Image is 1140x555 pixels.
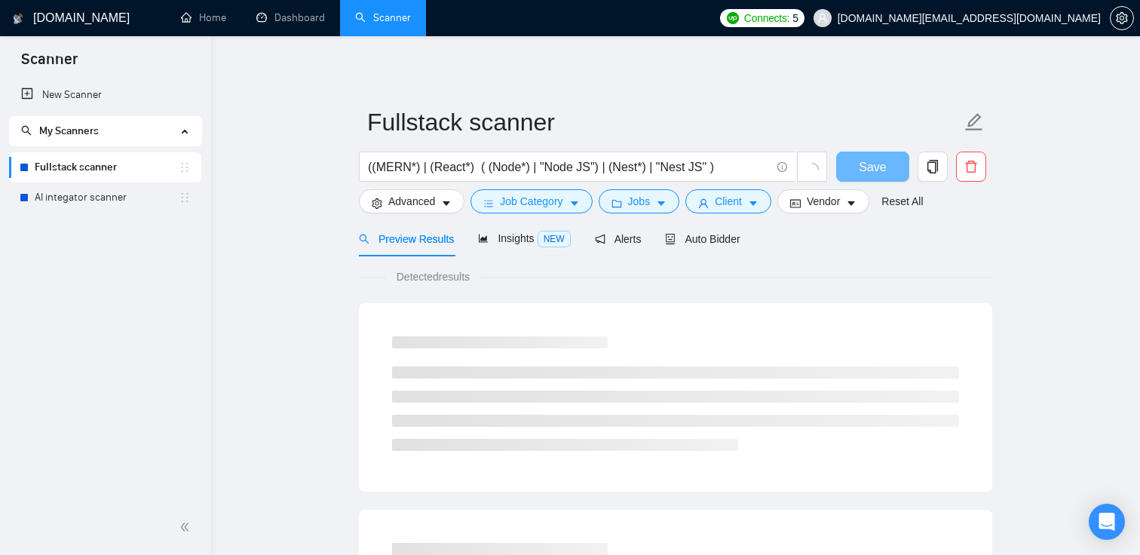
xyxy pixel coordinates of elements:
[956,152,986,182] button: delete
[805,163,819,176] span: loading
[918,160,947,173] span: copy
[748,198,758,209] span: caret-down
[964,112,984,132] span: edit
[595,233,642,245] span: Alerts
[39,124,99,137] span: My Scanners
[790,198,801,209] span: idcard
[665,233,740,245] span: Auto Bidder
[483,198,494,209] span: bars
[35,182,179,213] a: AI integator scanner
[368,158,771,176] input: Search Freelance Jobs...
[1089,504,1125,540] div: Open Intercom Messenger
[628,193,651,210] span: Jobs
[744,10,789,26] span: Connects:
[21,124,99,137] span: My Scanners
[715,193,742,210] span: Client
[538,231,571,247] span: NEW
[685,189,771,213] button: userClientcaret-down
[470,189,592,213] button: barsJob Categorycaret-down
[656,198,667,209] span: caret-down
[777,162,787,172] span: info-circle
[569,198,580,209] span: caret-down
[441,198,452,209] span: caret-down
[388,193,435,210] span: Advanced
[1110,6,1134,30] button: setting
[777,189,869,213] button: idcardVendorcaret-down
[21,125,32,136] span: search
[599,189,680,213] button: folderJobscaret-down
[9,48,90,80] span: Scanner
[957,160,985,173] span: delete
[1111,12,1133,24] span: setting
[611,198,622,209] span: folder
[9,80,201,110] li: New Scanner
[807,193,840,210] span: Vendor
[698,198,709,209] span: user
[881,193,923,210] a: Reset All
[256,11,325,24] a: dashboardDashboard
[359,189,464,213] button: settingAdvancedcaret-down
[359,234,369,244] span: search
[367,103,961,141] input: Scanner name...
[500,193,562,210] span: Job Category
[355,11,411,24] a: searchScanner
[836,152,909,182] button: Save
[35,152,179,182] a: Fullstack scanner
[665,234,676,244] span: robot
[359,233,454,245] span: Preview Results
[181,11,226,24] a: homeHome
[9,152,201,182] li: Fullstack scanner
[13,7,23,31] img: logo
[817,13,828,23] span: user
[179,520,195,535] span: double-left
[1110,12,1134,24] a: setting
[179,161,191,173] span: holder
[9,182,201,213] li: AI integator scanner
[478,233,489,244] span: area-chart
[918,152,948,182] button: copy
[595,234,605,244] span: notification
[727,12,739,24] img: upwork-logo.png
[859,158,886,176] span: Save
[179,192,191,204] span: holder
[792,10,798,26] span: 5
[478,232,570,244] span: Insights
[846,198,857,209] span: caret-down
[21,80,189,110] a: New Scanner
[372,198,382,209] span: setting
[386,268,480,285] span: Detected results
